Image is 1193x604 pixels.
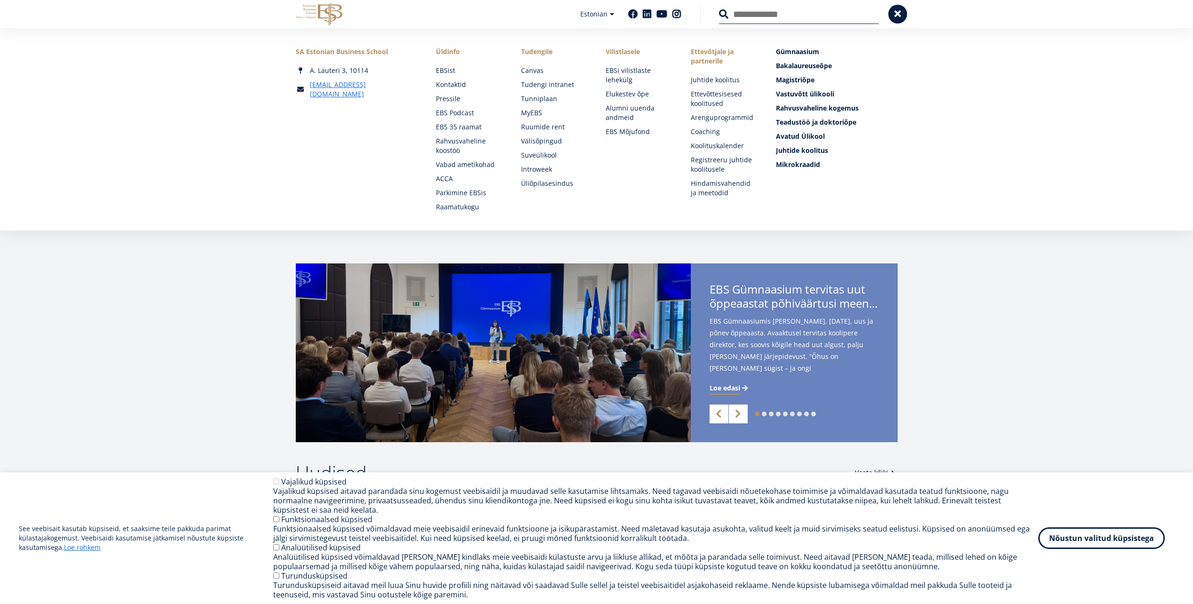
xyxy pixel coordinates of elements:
[710,383,740,393] span: Loe edasi
[776,146,897,155] a: Juhtide koolitus
[436,47,502,56] span: Üldinfo
[273,552,1038,571] div: Analüütilised küpsised võimaldavad [PERSON_NAME] kindlaks meie veebisaidi külastuste arvu ja liik...
[776,75,897,85] a: Magistriõpe
[776,132,825,141] span: Avatud Ülikool
[521,179,587,188] a: Üliõpilasesindus
[762,412,766,416] a: 2
[606,66,672,85] a: EBSi vilistlaste lehekülg
[64,543,101,552] a: Loe rohkem
[273,580,1038,599] div: Turundusküpsiseid aitavad meil luua Sinu huvide profiili ning näitavad või saadavad Sulle sellel ...
[296,263,691,442] img: a
[436,108,502,118] a: EBS Podcast
[273,486,1038,515] div: Vajalikud küpsised aitavad parandada sinu kogemust veebisaidil ja muudavad selle kasutamise lihts...
[776,103,859,112] span: Rahvusvaheline kogemus
[310,80,417,99] a: [EMAIL_ADDRESS][DOMAIN_NAME]
[710,315,879,389] span: EBS Gümnaasiumis [PERSON_NAME], [DATE], uus ja põnev õppeaasta. Avaaktusel tervitas koolipere dir...
[691,127,757,136] a: Coaching
[797,412,802,416] a: 7
[776,103,897,113] a: Rahvusvaheline kogemus
[710,282,879,313] span: EBS Gümnaasium tervitas uut
[776,412,781,416] a: 4
[521,165,587,174] a: Introweek
[436,188,502,198] a: Parkimine EBSis
[691,89,757,108] a: Ettevõttesisesed koolitused
[776,61,897,71] a: Bakalaureuseõpe
[691,75,757,85] a: Juhtide koolitus
[296,47,417,56] div: SA Estonian Business School
[776,160,897,169] a: Mikrokraadid
[769,412,774,416] a: 3
[783,412,788,416] a: 5
[436,174,502,183] a: ACCA
[436,66,502,75] a: EBSist
[1038,527,1165,549] button: Nõustun valitud küpsistega
[521,66,587,75] a: Canvas
[521,122,587,132] a: Ruumide rent
[436,160,502,169] a: Vabad ametikohad
[606,127,672,136] a: EBS Mõjufond
[19,524,273,552] p: See veebisait kasutab küpsiseid, et saaksime teile pakkuda parimat külastajakogemust. Veebisaidi ...
[606,89,672,99] a: Elukestev õpe
[776,61,832,70] span: Bakalaureuseõpe
[281,542,361,553] label: Analüütilised küpsised
[776,89,897,99] a: Vastuvõtt ülikooli
[755,412,759,416] a: 1
[691,113,757,122] a: Arenguprogrammid
[521,47,587,56] a: Tudengile
[776,75,814,84] span: Magistriõpe
[281,571,348,581] label: Turundusküpsised
[691,179,757,198] a: Hindamisvahendid ja meetodid
[521,94,587,103] a: Tunniplaan
[710,383,750,393] a: Loe edasi
[776,47,897,56] a: Gümnaasium
[628,9,638,19] a: Facebook
[436,94,502,103] a: Pressile
[606,103,672,122] a: Alumni uuenda andmeid
[776,89,834,98] span: Vastuvõtt ülikooli
[296,66,417,75] div: A. Lauteri 3, 10114
[436,136,502,155] a: Rahvusvaheline koostöö
[672,9,681,19] a: Instagram
[855,468,898,477] a: Vaata kõiki
[642,9,652,19] a: Linkedin
[436,202,502,212] a: Raamatukogu
[710,296,879,310] span: õppeaastat põhiväärtusi meenutades
[273,524,1038,543] div: Funktsionaalsed küpsised võimaldavad meie veebisaidil erinevaid funktsioone ja isikupärastamist. ...
[804,412,809,416] a: 8
[281,514,372,525] label: Funktsionaalsed küpsised
[776,118,897,127] a: Teadustöö ja doktoriõpe
[790,412,795,416] a: 6
[710,405,728,423] a: Previous
[776,132,897,141] a: Avatud Ülikool
[436,80,502,89] a: Kontaktid
[521,151,587,160] a: Suveülikool
[691,47,757,66] span: Ettevõtjale ja partnerile
[776,118,856,127] span: Teadustöö ja doktoriõpe
[521,80,587,89] a: Tudengi intranet
[776,160,820,169] span: Mikrokraadid
[281,477,347,487] label: Vajalikud küpsised
[776,146,828,155] span: Juhtide koolitus
[521,136,587,146] a: Välisõpingud
[296,461,845,485] h2: Uudised
[691,155,757,174] a: Registreeru juhtide koolitusele
[521,108,587,118] a: MyEBS
[606,47,672,56] span: Vilistlasele
[811,412,816,416] a: 9
[436,122,502,132] a: EBS 35 raamat
[776,47,819,56] span: Gümnaasium
[656,9,667,19] a: Youtube
[691,141,757,151] a: Koolituskalender
[729,405,748,423] a: Next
